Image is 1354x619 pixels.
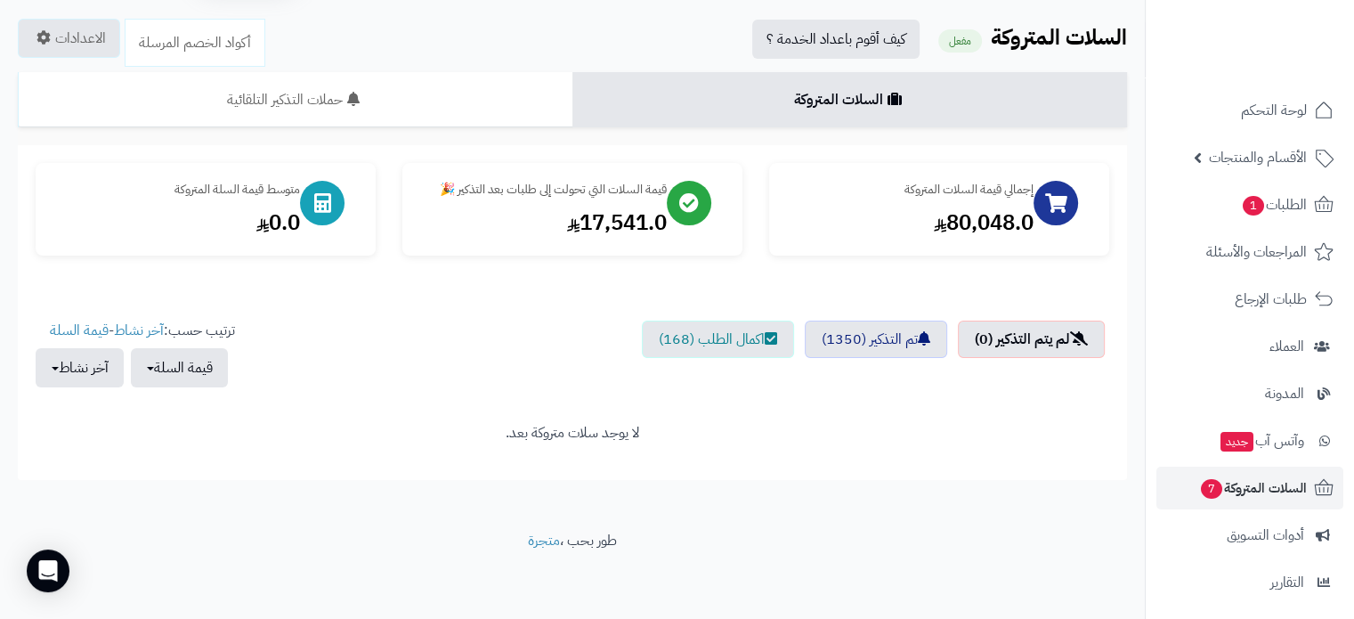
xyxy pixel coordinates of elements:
button: آخر نشاط [36,348,124,387]
div: قيمة السلات التي تحولت إلى طلبات بعد التذكير 🎉 [420,181,667,199]
span: 1 [1242,195,1264,216]
div: Open Intercom Messenger [27,550,69,592]
span: الطلبات [1241,192,1307,217]
small: مفعل [938,29,982,53]
a: تم التذكير (1350) [805,321,947,358]
a: السلات المتروكة7 [1156,467,1343,509]
a: المراجعات والأسئلة [1156,231,1343,273]
span: طلبات الإرجاع [1235,287,1307,312]
div: 80,048.0 [787,208,1034,238]
span: 7 [1200,478,1222,499]
a: كيف أقوم باعداد الخدمة ؟ [752,20,920,59]
a: الطلبات1 [1156,183,1343,226]
a: أدوات التسويق [1156,514,1343,557]
a: الاعدادات [18,19,120,58]
a: اكمال الطلب (168) [642,321,794,358]
a: طلبات الإرجاع [1156,278,1343,321]
span: الأقسام والمنتجات [1209,145,1307,170]
span: لوحة التحكم [1241,98,1307,123]
button: قيمة السلة [131,348,228,387]
a: المدونة [1156,372,1343,415]
span: جديد [1220,432,1253,452]
a: السلات المتروكة [572,72,1127,127]
span: المدونة [1265,381,1304,406]
span: وآتس آب [1219,428,1304,453]
div: متوسط قيمة السلة المتروكة [53,181,300,199]
a: قيمة السلة [50,320,109,341]
span: السلات المتروكة [1199,476,1307,501]
a: أكواد الخصم المرسلة [125,19,265,67]
a: العملاء [1156,325,1343,368]
span: العملاء [1269,334,1304,359]
b: السلات المتروكة [991,21,1127,53]
ul: ترتيب حسب: - [36,321,235,387]
div: إجمالي قيمة السلات المتروكة [787,181,1034,199]
a: متجرة [528,530,560,551]
div: لا يوجد سلات متروكة بعد. [36,423,1109,444]
a: حملات التذكير التلقائية [18,72,572,127]
div: 17,541.0 [420,208,667,238]
span: المراجعات والأسئلة [1206,240,1307,265]
a: لم يتم التذكير (0) [958,321,1105,358]
a: التقارير [1156,561,1343,604]
a: آخر نشاط [114,320,164,341]
a: وآتس آبجديد [1156,419,1343,462]
a: لوحة التحكم [1156,89,1343,132]
span: التقارير [1270,570,1304,595]
img: logo-2.png [1233,36,1337,73]
span: أدوات التسويق [1227,523,1304,548]
div: 0.0 [53,208,300,238]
